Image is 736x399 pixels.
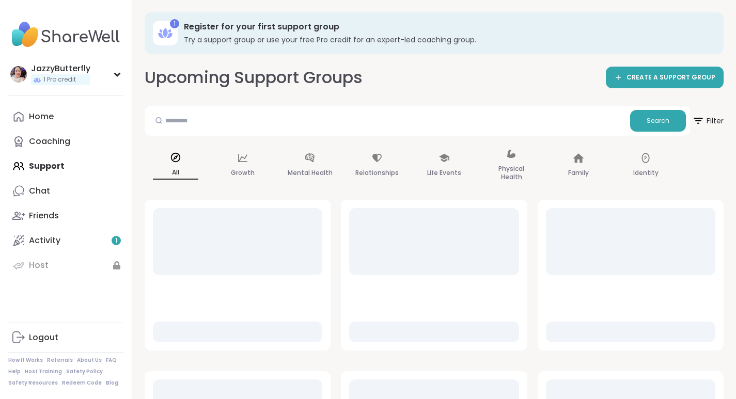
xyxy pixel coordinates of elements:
[8,357,43,364] a: How It Works
[8,104,123,129] a: Home
[8,379,58,387] a: Safety Resources
[606,67,724,88] a: CREATE A SUPPORT GROUP
[647,116,669,125] span: Search
[568,167,589,179] p: Family
[8,253,123,278] a: Host
[153,166,198,180] p: All
[29,332,58,343] div: Logout
[184,21,709,33] h3: Register for your first support group
[31,63,90,74] div: JazzyButterfly
[10,66,27,83] img: JazzyButterfly
[288,167,333,179] p: Mental Health
[47,357,73,364] a: Referrals
[170,19,179,28] div: 1
[115,236,117,245] span: 1
[29,260,49,271] div: Host
[29,235,60,246] div: Activity
[8,368,21,375] a: Help
[62,379,102,387] a: Redeem Code
[184,35,709,45] h3: Try a support group or use your free Pro credit for an expert-led coaching group.
[29,111,54,122] div: Home
[692,108,724,133] span: Filter
[231,167,255,179] p: Growth
[489,163,534,183] p: Physical Health
[29,136,70,147] div: Coaching
[8,228,123,253] a: Activity1
[630,110,686,132] button: Search
[25,368,62,375] a: Host Training
[8,17,123,53] img: ShareWell Nav Logo
[29,210,59,221] div: Friends
[8,179,123,203] a: Chat
[355,167,399,179] p: Relationships
[106,379,118,387] a: Blog
[145,66,363,89] h2: Upcoming Support Groups
[29,185,50,197] div: Chat
[66,368,103,375] a: Safety Policy
[8,129,123,154] a: Coaching
[627,73,715,82] span: CREATE A SUPPORT GROUP
[77,357,102,364] a: About Us
[43,75,76,84] span: 1 Pro credit
[427,167,461,179] p: Life Events
[106,357,117,364] a: FAQ
[8,325,123,350] a: Logout
[692,106,724,136] button: Filter
[8,203,123,228] a: Friends
[633,167,659,179] p: Identity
